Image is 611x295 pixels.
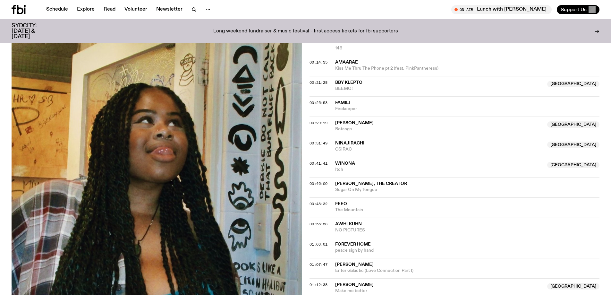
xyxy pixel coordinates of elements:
button: Support Us [557,5,599,14]
button: 00:11:49 [310,40,327,44]
p: Long weekend fundraiser & music festival - first access tickets for fbi supporters [213,29,398,34]
a: Schedule [42,5,72,14]
button: 00:56:58 [310,222,327,226]
button: 01:12:38 [310,283,327,287]
h3: SYDCITY: [DATE] & [DATE] [12,23,53,39]
a: Newsletter [152,5,186,14]
span: 00:21:28 [310,80,327,85]
span: Kiss Me Thru The Phone pt 2 (feat. PinkPantheress) [335,65,600,72]
span: Enter Galactic (Love Connection Part I) [335,268,600,274]
span: Sugar On My Tongue [335,187,600,193]
span: 00:31:49 [310,141,327,146]
a: Volunteer [121,5,151,14]
a: Read [100,5,119,14]
span: 01:03:01 [310,242,327,247]
span: [GEOGRAPHIC_DATA] [547,121,599,128]
button: 00:14:35 [310,61,327,64]
span: Ninajirachi [335,141,364,145]
button: 00:46:00 [310,182,327,186]
span: NO PICTURES [335,227,600,233]
span: 00:14:35 [310,60,327,65]
span: [GEOGRAPHIC_DATA] [547,162,599,168]
button: 00:21:28 [310,81,327,84]
span: 00:41:41 [310,161,327,166]
span: [GEOGRAPHIC_DATA] [547,283,599,290]
span: 00:56:58 [310,221,327,227]
span: 00:29:19 [310,120,327,126]
button: 00:31:49 [310,142,327,145]
button: 00:48:32 [310,202,327,206]
span: Support Us [561,7,587,13]
span: [GEOGRAPHIC_DATA] [547,81,599,87]
button: 00:41:41 [310,162,327,165]
button: On AirLunch with [PERSON_NAME] [451,5,552,14]
span: awhlkuhn [335,222,362,226]
span: Firekeeper [335,106,600,112]
span: Amaarae [335,60,358,65]
span: peace sign by hand [335,247,600,254]
span: [PERSON_NAME] [335,282,374,287]
span: [PERSON_NAME], The Creator [335,181,407,186]
span: 01:12:38 [310,282,327,287]
button: 00:25:53 [310,101,327,105]
span: 01:07:47 [310,262,327,267]
span: [PERSON_NAME] [335,262,374,267]
span: 00:48:32 [310,201,327,206]
span: feeo [335,202,347,206]
span: 00:46:00 [310,181,327,186]
a: Explore [73,5,98,14]
span: The Mountain [335,207,600,213]
span: [GEOGRAPHIC_DATA] [547,142,599,148]
span: BEEMO! [335,86,544,92]
button: 00:29:19 [310,121,327,125]
span: Make me better [335,288,544,294]
span: Bby Klepto [335,80,362,85]
span: Botangs [335,126,544,132]
span: forever home [335,242,371,247]
span: 149 [335,45,600,51]
button: 01:07:47 [310,263,327,266]
span: Itch [335,167,544,173]
button: 01:03:01 [310,243,327,246]
span: CSIRAC [335,146,544,152]
span: [PERSON_NAME] [335,121,374,125]
span: 00:25:53 [310,100,327,105]
span: HighSchool [335,40,365,44]
span: FAMILI [335,100,350,105]
span: Winona [335,161,355,166]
